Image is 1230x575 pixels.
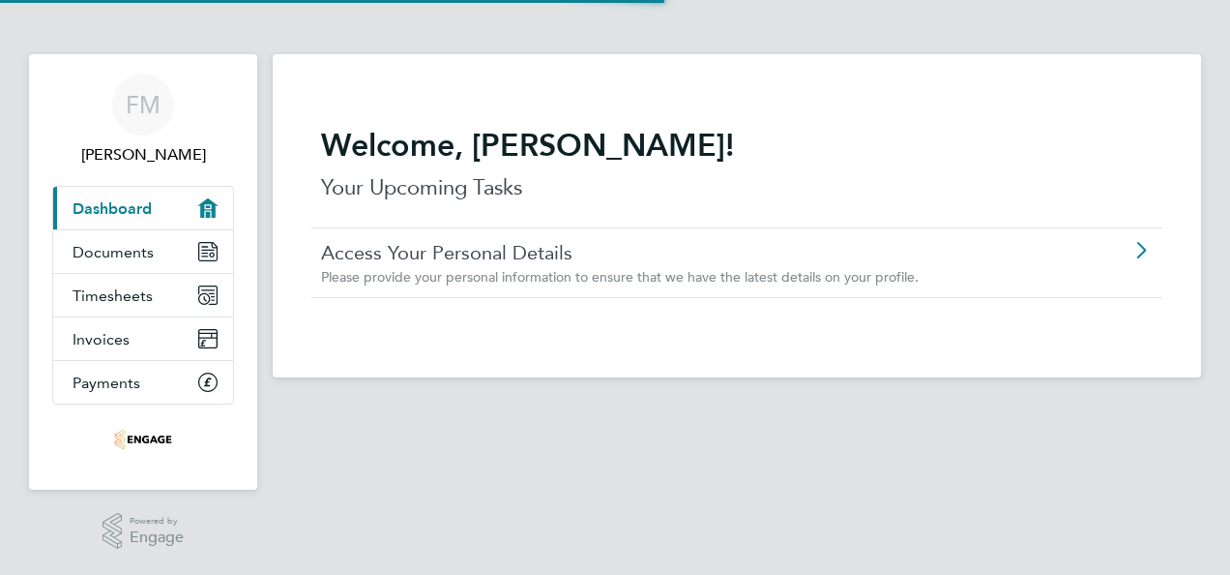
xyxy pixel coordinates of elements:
a: Powered byEngage [102,513,185,550]
span: Frank Marfo [52,143,234,166]
a: Go to home page [52,424,234,455]
span: Documents [73,243,154,261]
span: Engage [130,530,184,546]
span: Invoices [73,330,130,348]
img: thrivesw-logo-retina.png [114,424,172,455]
span: FM [126,92,161,117]
a: Invoices [53,318,233,360]
a: Timesheets [53,274,233,317]
a: FM[PERSON_NAME] [52,74,234,166]
span: Dashboard [73,199,152,218]
a: Documents [53,230,233,273]
span: Please provide your personal information to ensure that we have the latest details on your profile. [321,268,919,286]
p: Your Upcoming Tasks [321,172,1153,203]
nav: Main navigation [29,54,257,490]
a: Dashboard [53,187,233,229]
span: Payments [73,374,140,392]
span: Powered by [130,513,184,530]
h2: Welcome, [PERSON_NAME]! [321,126,1153,165]
span: Timesheets [73,287,153,305]
a: Payments [53,361,233,404]
a: Access Your Personal Details [321,240,1043,265]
